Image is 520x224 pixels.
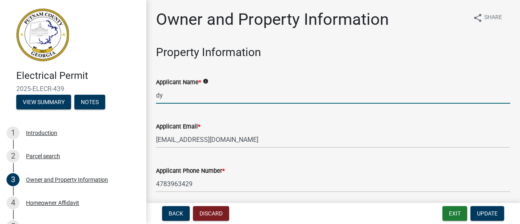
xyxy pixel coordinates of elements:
label: Applicant Name [156,80,201,85]
label: Applicant Email [156,124,200,130]
img: Putnam County, Georgia [16,9,69,61]
button: View Summary [16,95,71,109]
span: Back [169,210,183,217]
span: Update [477,210,498,217]
button: Exit [442,206,467,221]
i: share [473,13,483,23]
div: 4 [6,196,19,209]
h1: Owner and Property Information [156,10,389,29]
button: Update [470,206,504,221]
button: Notes [74,95,105,109]
div: 1 [6,126,19,139]
div: 3 [6,173,19,186]
div: Owner and Property Information [26,177,108,183]
div: Introduction [26,130,57,136]
span: 2025-ELECR-439 [16,85,130,93]
div: Parcel search [26,153,60,159]
button: Back [162,206,190,221]
span: Share [484,13,502,23]
wm-modal-confirm: Notes [74,99,105,106]
label: Applicant Phone Number [156,168,225,174]
wm-modal-confirm: Summary [16,99,71,106]
i: info [203,78,208,84]
div: Homeowner Affidavit [26,200,79,206]
h3: Property Information [156,46,510,59]
button: Discard [193,206,229,221]
div: 2 [6,150,19,163]
h4: Electrical Permit [16,70,140,82]
button: shareShare [466,10,509,26]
